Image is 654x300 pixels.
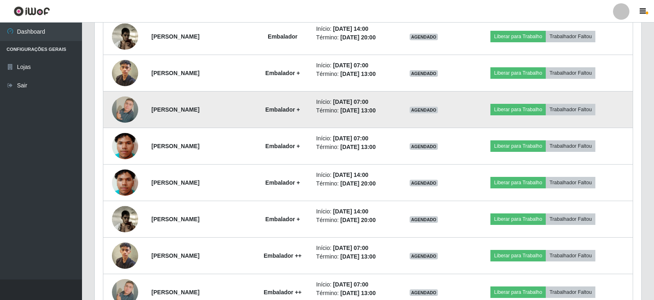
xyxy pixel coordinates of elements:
strong: [PERSON_NAME] [151,216,199,222]
button: Trabalhador Faltou [546,286,595,298]
span: AGENDADO [410,70,438,77]
strong: [PERSON_NAME] [151,179,199,186]
time: [DATE] 20:00 [340,180,376,187]
li: Início: [316,244,389,252]
li: Término: [316,143,389,151]
time: [DATE] 20:00 [340,217,376,223]
li: Início: [316,134,389,143]
time: [DATE] 14:00 [333,208,368,215]
strong: Embalador + [265,143,300,149]
button: Liberar para Trabalho [490,286,546,298]
span: AGENDADO [410,289,438,296]
li: Término: [316,33,389,42]
strong: [PERSON_NAME] [151,143,199,149]
time: [DATE] 13:00 [340,71,376,77]
span: AGENDADO [410,253,438,259]
button: Trabalhador Faltou [546,177,595,188]
time: [DATE] 13:00 [340,107,376,114]
img: 1752515329237.jpeg [112,55,138,90]
strong: [PERSON_NAME] [151,106,199,113]
li: Término: [316,179,389,188]
strong: Embalador ++ [264,252,302,259]
img: 1752537473064.jpeg [112,123,138,169]
button: Trabalhador Faltou [546,140,595,152]
time: [DATE] 07:00 [333,62,368,69]
strong: [PERSON_NAME] [151,252,199,259]
strong: Embalador + [265,106,300,113]
strong: Embalador ++ [264,289,302,295]
button: Liberar para Trabalho [490,177,546,188]
strong: Embalador [268,33,297,40]
time: [DATE] 07:00 [333,245,368,251]
span: AGENDADO [410,180,438,186]
button: Trabalhador Faltou [546,213,595,225]
li: Término: [316,216,389,224]
time: [DATE] 13:00 [340,144,376,150]
button: Liberar para Trabalho [490,31,546,42]
li: Início: [316,280,389,289]
img: 1752573650429.jpeg [112,86,138,133]
span: AGENDADO [410,34,438,40]
button: Liberar para Trabalho [490,104,546,115]
li: Início: [316,207,389,216]
li: Início: [316,98,389,106]
li: Término: [316,289,389,298]
time: [DATE] 20:00 [340,34,376,41]
strong: Embalador + [265,179,300,186]
time: [DATE] 14:00 [333,172,368,178]
time: [DATE] 13:00 [340,253,376,260]
li: Término: [316,106,389,115]
span: AGENDADO [410,216,438,223]
span: AGENDADO [410,107,438,113]
img: 1752542805092.jpeg [112,199,138,240]
time: [DATE] 13:00 [340,290,376,296]
img: 1752537473064.jpeg [112,159,138,206]
img: 1752542805092.jpeg [112,16,138,57]
strong: Embalador + [265,216,300,222]
strong: [PERSON_NAME] [151,33,199,40]
button: Liberar para Trabalho [490,67,546,79]
time: [DATE] 07:00 [333,98,368,105]
img: 1752515329237.jpeg [112,238,138,273]
button: Liberar para Trabalho [490,213,546,225]
button: Liberar para Trabalho [490,250,546,261]
time: [DATE] 07:00 [333,281,368,288]
button: Liberar para Trabalho [490,140,546,152]
button: Trabalhador Faltou [546,104,595,115]
li: Início: [316,61,389,70]
button: Trabalhador Faltou [546,31,595,42]
button: Trabalhador Faltou [546,67,595,79]
img: CoreUI Logo [14,6,50,16]
li: Término: [316,252,389,261]
strong: Embalador + [265,70,300,76]
time: [DATE] 14:00 [333,25,368,32]
span: AGENDADO [410,143,438,150]
li: Início: [316,171,389,179]
strong: [PERSON_NAME] [151,289,199,295]
strong: [PERSON_NAME] [151,70,199,76]
button: Trabalhador Faltou [546,250,595,261]
li: Término: [316,70,389,78]
li: Início: [316,25,389,33]
time: [DATE] 07:00 [333,135,368,142]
